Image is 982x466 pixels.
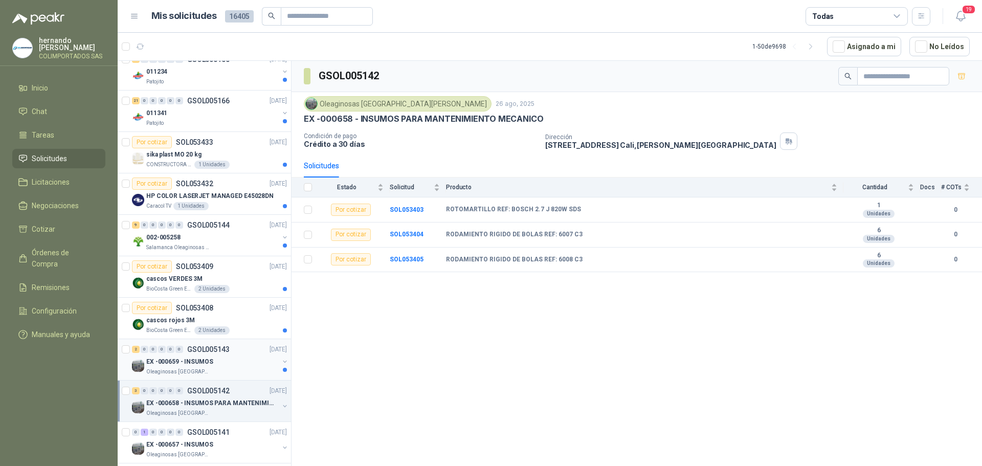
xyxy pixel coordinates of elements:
[187,56,230,63] p: GSOL005155
[962,5,976,14] span: 19
[318,184,375,191] span: Estado
[146,274,203,284] p: cascos VERDES 3M
[175,429,183,436] div: 0
[32,153,67,164] span: Solicitudes
[146,191,274,201] p: HP COLOR LASERJET MANAGED E45028DN
[158,221,166,229] div: 0
[32,224,55,235] span: Cotizar
[843,252,914,260] b: 6
[390,177,446,197] th: Solicitud
[146,78,164,86] p: Patojito
[12,243,105,274] a: Órdenes de Compra
[132,95,289,127] a: 21 0 0 0 0 0 GSOL005166[DATE] Company Logo011341Patojito
[187,387,230,394] p: GSOL005142
[146,67,167,77] p: 011234
[118,173,291,215] a: Por cotizarSOL053432[DATE] Company LogoHP COLOR LASERJET MANAGED E45028DNCaracol TV1 Unidades
[158,97,166,104] div: 0
[12,102,105,121] a: Chat
[32,129,54,141] span: Tareas
[32,106,47,117] span: Chat
[32,82,48,94] span: Inicio
[132,219,289,252] a: 9 0 0 0 0 0 GSOL005144[DATE] Company Logo002-005258Salamanca Oleaginosas SAS
[149,97,157,104] div: 0
[941,255,970,264] b: 0
[306,98,317,109] img: Company Logo
[141,97,148,104] div: 0
[12,125,105,145] a: Tareas
[146,398,274,408] p: EX -000658 - INSUMOS PARA MANTENIMIENTO MECANICO
[318,177,390,197] th: Estado
[146,409,211,417] p: Oleaginosas [GEOGRAPHIC_DATA][PERSON_NAME]
[390,231,423,238] b: SOL053404
[146,368,211,376] p: Oleaginosas [GEOGRAPHIC_DATA][PERSON_NAME]
[863,259,895,268] div: Unidades
[39,53,105,59] p: COLIMPORTADOS SAS
[146,357,213,367] p: EX -000659 - INSUMOS
[941,230,970,239] b: 0
[132,442,144,455] img: Company Logo
[331,229,371,241] div: Por cotizar
[331,204,371,216] div: Por cotizar
[12,149,105,168] a: Solicitudes
[132,194,144,206] img: Company Logo
[146,161,192,169] p: CONSTRUCTORA GRUPO FIP
[390,184,432,191] span: Solicitud
[132,302,172,314] div: Por cotizar
[843,202,914,210] b: 1
[167,429,174,436] div: 0
[146,451,211,459] p: Oleaginosas [GEOGRAPHIC_DATA][PERSON_NAME]
[39,37,105,51] p: hernando [PERSON_NAME]
[176,180,213,187] p: SOL053432
[132,387,140,394] div: 3
[175,346,183,353] div: 0
[146,150,202,160] p: sika plast MO 20 kg
[941,205,970,215] b: 0
[175,387,183,394] div: 0
[319,68,381,84] h3: GSOL005142
[141,387,148,394] div: 0
[132,70,144,82] img: Company Logo
[141,429,148,436] div: 1
[331,253,371,265] div: Por cotizar
[304,132,537,140] p: Condición de pago
[175,97,183,104] div: 0
[225,10,254,23] span: 16405
[863,235,895,243] div: Unidades
[304,114,543,124] p: EX -000658 - INSUMOS PARA MANTENIMIENTO MECANICO
[545,141,776,149] p: [STREET_ADDRESS] Cali , [PERSON_NAME][GEOGRAPHIC_DATA]
[32,247,96,270] span: Órdenes de Compra
[390,256,423,263] a: SOL053405
[132,346,140,353] div: 2
[446,184,829,191] span: Producto
[270,262,287,272] p: [DATE]
[446,177,843,197] th: Producto
[446,206,581,214] b: ROTOMARTILLO REF: BOSCH 2.7 J 820W SDS
[146,119,164,127] p: Patojito
[132,152,144,165] img: Company Logo
[194,326,230,335] div: 2 Unidades
[304,96,492,112] div: Oleaginosas [GEOGRAPHIC_DATA][PERSON_NAME]
[920,177,941,197] th: Docs
[132,429,140,436] div: 0
[843,184,906,191] span: Cantidad
[118,256,291,298] a: Por cotizarSOL053409[DATE] Company Logocascos VERDES 3MBioCosta Green Energy S.A.S2 Unidades
[176,304,213,312] p: SOL053408
[118,298,291,339] a: Por cotizarSOL053408[DATE] Company Logocascos rojos 3MBioCosta Green Energy S.A.S2 Unidades
[132,385,289,417] a: 3 0 0 0 0 0 GSOL005142[DATE] Company LogoEX -000658 - INSUMOS PARA MANTENIMIENTO MECANICOOleagino...
[32,305,77,317] span: Configuración
[149,221,157,229] div: 0
[304,140,537,148] p: Crédito a 30 días
[270,303,287,313] p: [DATE]
[158,387,166,394] div: 0
[141,221,148,229] div: 0
[827,37,901,56] button: Asignado a mi
[270,386,287,396] p: [DATE]
[812,11,834,22] div: Todas
[187,346,230,353] p: GSOL005143
[146,233,181,242] p: 002-005258
[941,184,962,191] span: # COTs
[132,97,140,104] div: 21
[496,99,534,109] p: 26 ago, 2025
[12,172,105,192] a: Licitaciones
[843,227,914,235] b: 6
